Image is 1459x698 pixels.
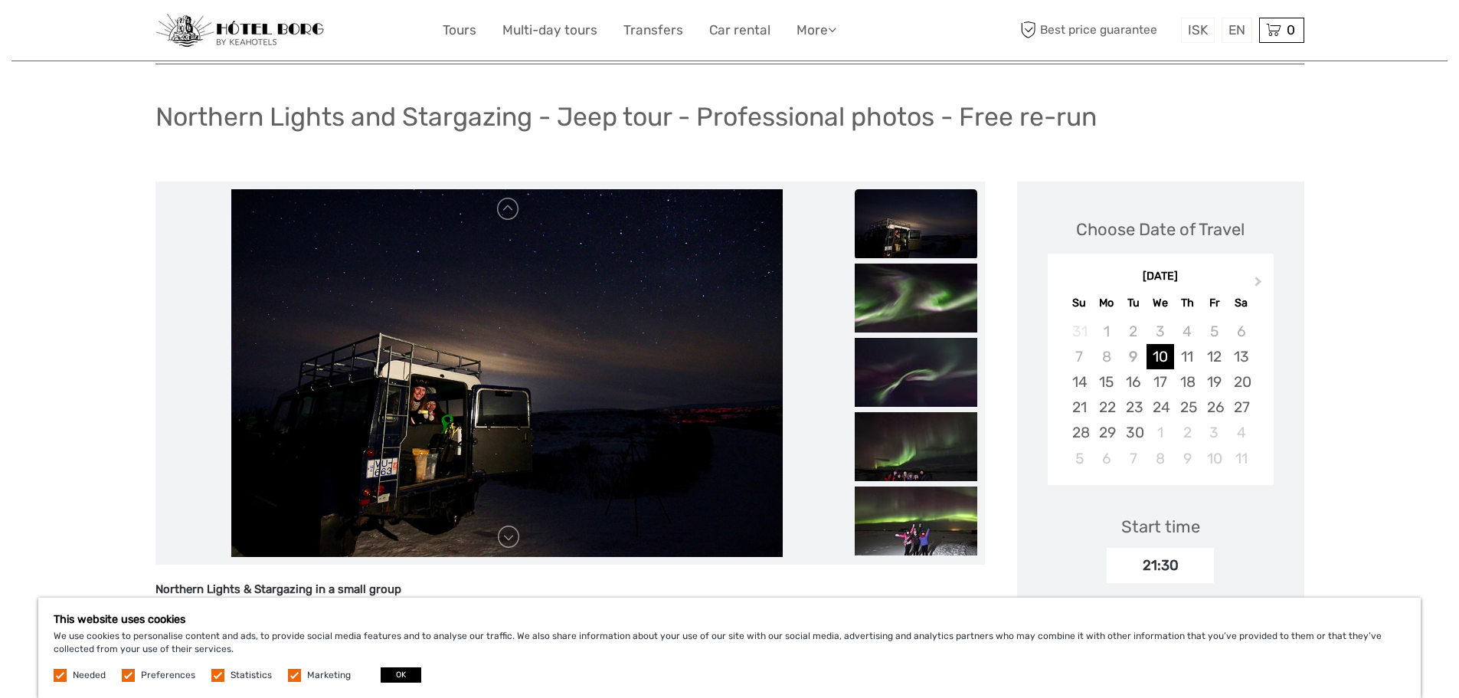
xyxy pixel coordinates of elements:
div: Tu [1120,293,1147,313]
button: Next Month [1248,273,1272,297]
div: Not available Friday, September 5th, 2025 [1201,319,1228,344]
a: Multi-day tours [502,19,597,41]
div: We use cookies to personalise content and ads, to provide social media features and to analyse ou... [38,598,1421,698]
div: Choose Saturday, October 11th, 2025 [1228,446,1255,471]
img: 7e2be3d918e342d7ae547199dabc4969_main_slider.jpg [231,189,783,557]
div: Choose Date of Travel [1076,218,1245,241]
div: Choose Saturday, September 13th, 2025 [1228,344,1255,369]
h5: This website uses cookies [54,613,1405,626]
div: Not available Sunday, September 7th, 2025 [1066,344,1093,369]
label: Statistics [231,669,272,682]
div: Choose Wednesday, October 8th, 2025 [1147,446,1173,471]
div: Choose Sunday, September 14th, 2025 [1066,369,1093,395]
a: More [797,19,836,41]
div: EN [1222,18,1252,43]
div: Choose Monday, September 15th, 2025 [1093,369,1120,395]
div: Not available Monday, September 1st, 2025 [1093,319,1120,344]
div: Not available Tuesday, September 2nd, 2025 [1120,319,1147,344]
img: 9598190227564d4898fec050093b452d_slider_thumbnail.jpg [855,264,977,333]
div: Choose Thursday, September 18th, 2025 [1174,369,1201,395]
img: 10cfc2c2b05d41fd96e6dc3bd9bb98e5_slider_thumbnail.jpg [855,487,977,555]
img: 7e2be3d918e342d7ae547199dabc4969_slider_thumbnail.jpg [855,189,977,258]
button: OK [381,667,421,683]
div: Not available Sunday, August 31st, 2025 [1066,319,1093,344]
div: Choose Tuesday, October 7th, 2025 [1120,446,1147,471]
div: Choose Wednesday, September 24th, 2025 [1147,395,1173,420]
div: month 2025-09 [1052,319,1268,471]
p: We're away right now. Please check back later! [21,27,173,39]
img: 1324b17cccdd44f8a2453a7523278ca2_slider_thumbnail.jpg [855,412,977,481]
div: Choose Wednesday, October 1st, 2025 [1147,420,1173,445]
div: Not available Saturday, September 6th, 2025 [1228,319,1255,344]
div: Fr [1201,293,1228,313]
div: Choose Monday, September 29th, 2025 [1093,420,1120,445]
div: Choose Wednesday, September 17th, 2025 [1147,369,1173,395]
button: Open LiveChat chat widget [176,24,195,42]
label: Marketing [307,669,351,682]
div: Choose Tuesday, September 16th, 2025 [1120,369,1147,395]
div: Not available Thursday, September 4th, 2025 [1174,319,1201,344]
div: Choose Sunday, October 5th, 2025 [1066,446,1093,471]
span: ISK [1188,22,1208,38]
div: 21:30 [1107,548,1214,583]
img: 0822ac3241cc4045b5244ee4ac79d0ad_slider_thumbnail.jpg [855,338,977,407]
div: Choose Saturday, October 4th, 2025 [1228,420,1255,445]
div: Not available Monday, September 8th, 2025 [1093,344,1120,369]
div: Choose Saturday, September 20th, 2025 [1228,369,1255,395]
div: Choose Monday, September 22nd, 2025 [1093,395,1120,420]
label: Needed [73,669,106,682]
div: Choose Friday, October 10th, 2025 [1201,446,1228,471]
div: Not available Tuesday, September 9th, 2025 [1120,344,1147,369]
span: 0 [1284,22,1297,38]
div: Mo [1093,293,1120,313]
div: Th [1174,293,1201,313]
div: Not available Wednesday, September 3rd, 2025 [1147,319,1173,344]
div: Choose Saturday, September 27th, 2025 [1228,395,1255,420]
div: Choose Sunday, September 21st, 2025 [1066,395,1093,420]
div: Choose Thursday, September 11th, 2025 [1174,344,1201,369]
div: Choose Friday, September 12th, 2025 [1201,344,1228,369]
span: Best price guarantee [1017,18,1177,43]
div: Choose Thursday, September 25th, 2025 [1174,395,1201,420]
div: Choose Friday, October 3rd, 2025 [1201,420,1228,445]
div: Sa [1228,293,1255,313]
div: Choose Sunday, September 28th, 2025 [1066,420,1093,445]
div: Choose Monday, October 6th, 2025 [1093,446,1120,471]
div: Su [1066,293,1093,313]
div: Start time [1121,515,1200,539]
div: Choose Tuesday, September 30th, 2025 [1120,420,1147,445]
div: Choose Thursday, October 9th, 2025 [1174,446,1201,471]
div: Choose Wednesday, September 10th, 2025 [1147,344,1173,369]
strong: Northern Lights & Stargazing in a small group [155,582,401,596]
div: Choose Tuesday, September 23rd, 2025 [1120,395,1147,420]
h1: Northern Lights and Stargazing - Jeep tour - Professional photos - Free re-run [155,101,1097,133]
div: Choose Friday, September 19th, 2025 [1201,369,1228,395]
label: Preferences [141,669,195,682]
a: Car rental [709,19,770,41]
a: Transfers [623,19,683,41]
div: Choose Friday, September 26th, 2025 [1201,395,1228,420]
div: Choose Thursday, October 2nd, 2025 [1174,420,1201,445]
a: Tours [443,19,476,41]
div: We [1147,293,1173,313]
img: 97-048fac7b-21eb-4351-ac26-83e096b89eb3_logo_small.jpg [155,14,324,48]
div: [DATE] [1048,269,1274,285]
